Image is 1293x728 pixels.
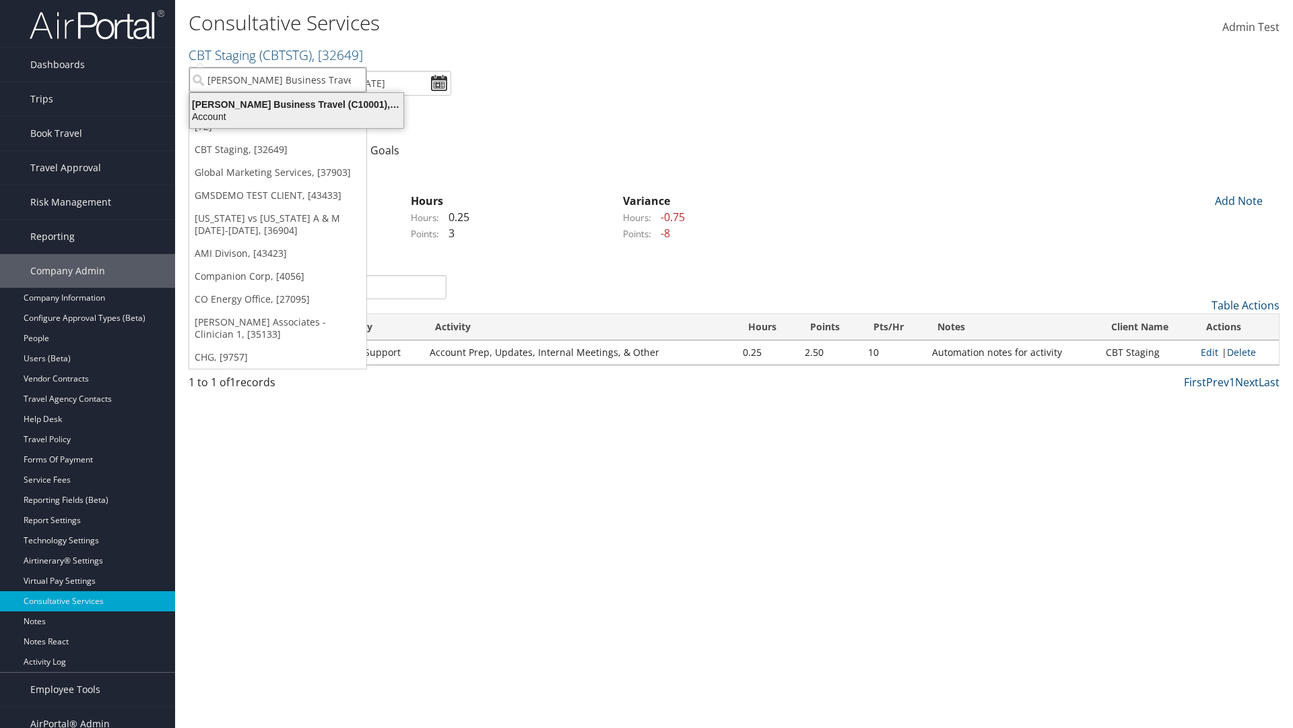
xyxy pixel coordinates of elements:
[30,673,100,706] span: Employee Tools
[189,46,363,64] a: CBT Staging
[861,340,925,365] td: 10
[1201,346,1218,359] a: Edit
[1099,340,1195,365] td: CBT Staging
[30,151,101,185] span: Travel Approval
[30,82,53,116] span: Trips
[623,211,651,224] label: Hours:
[654,226,670,241] span: -8
[319,340,423,365] td: Account Support
[423,314,736,340] th: Activity: activate to sort column ascending
[1205,193,1269,209] div: Add Note
[1099,314,1195,340] th: Client Name
[861,314,925,340] th: Pts/Hr
[189,265,366,288] a: Companion Corp, [4056]
[925,340,1099,365] td: Automation notes for activity
[189,288,366,311] a: CO Energy Office, [27095]
[442,210,469,224] span: 0.25
[30,9,164,40] img: airportal-logo.png
[189,242,366,265] a: AMI Divison, [43423]
[736,314,797,340] th: Hours
[411,211,439,224] label: Hours:
[654,210,685,224] span: -0.75
[182,111,411,123] div: Account
[30,117,82,150] span: Book Travel
[623,227,651,241] label: Points:
[1227,346,1256,359] a: Delete
[182,98,411,111] div: [PERSON_NAME] Business Travel (C10001), [72]
[1184,375,1206,390] a: First
[189,161,366,184] a: Global Marketing Services, [37903]
[189,311,366,346] a: [PERSON_NAME] Associates - Clinician 1, [35133]
[1194,340,1279,365] td: |
[798,340,861,365] td: 2.50
[798,314,861,340] th: Points
[442,226,455,241] span: 3
[1235,375,1259,390] a: Next
[189,9,916,37] h1: Consultative Services
[259,46,312,64] span: ( CBTSTG )
[623,193,670,208] strong: Variance
[30,185,111,219] span: Risk Management
[189,346,366,369] a: CHG, [9757]
[1206,375,1229,390] a: Prev
[736,340,797,365] td: 0.25
[1222,7,1280,49] a: Admin Test
[925,314,1099,340] th: Notes
[312,46,363,64] span: , [ 32649 ]
[319,314,423,340] th: Category: activate to sort column ascending
[1259,375,1280,390] a: Last
[411,193,443,208] strong: Hours
[411,227,439,241] label: Points:
[1229,375,1235,390] a: 1
[30,220,75,253] span: Reporting
[189,374,446,397] div: 1 to 1 of records
[189,67,366,92] input: Search Accounts
[370,143,399,158] a: Goals
[423,340,736,365] td: Account Prep, Updates, Internal Meetings, & Other
[30,48,85,82] span: Dashboards
[310,71,451,96] input: [DATE] - [DATE]
[189,207,366,242] a: [US_STATE] vs [US_STATE] A & M [DATE]-[DATE], [36904]
[1212,298,1280,313] a: Table Actions
[1194,314,1279,340] th: Actions
[1222,20,1280,34] span: Admin Test
[30,254,105,288] span: Company Admin
[230,375,236,390] span: 1
[189,184,366,207] a: GMSDEMO TEST CLIENT, [43433]
[189,138,366,161] a: CBT Staging, [32649]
